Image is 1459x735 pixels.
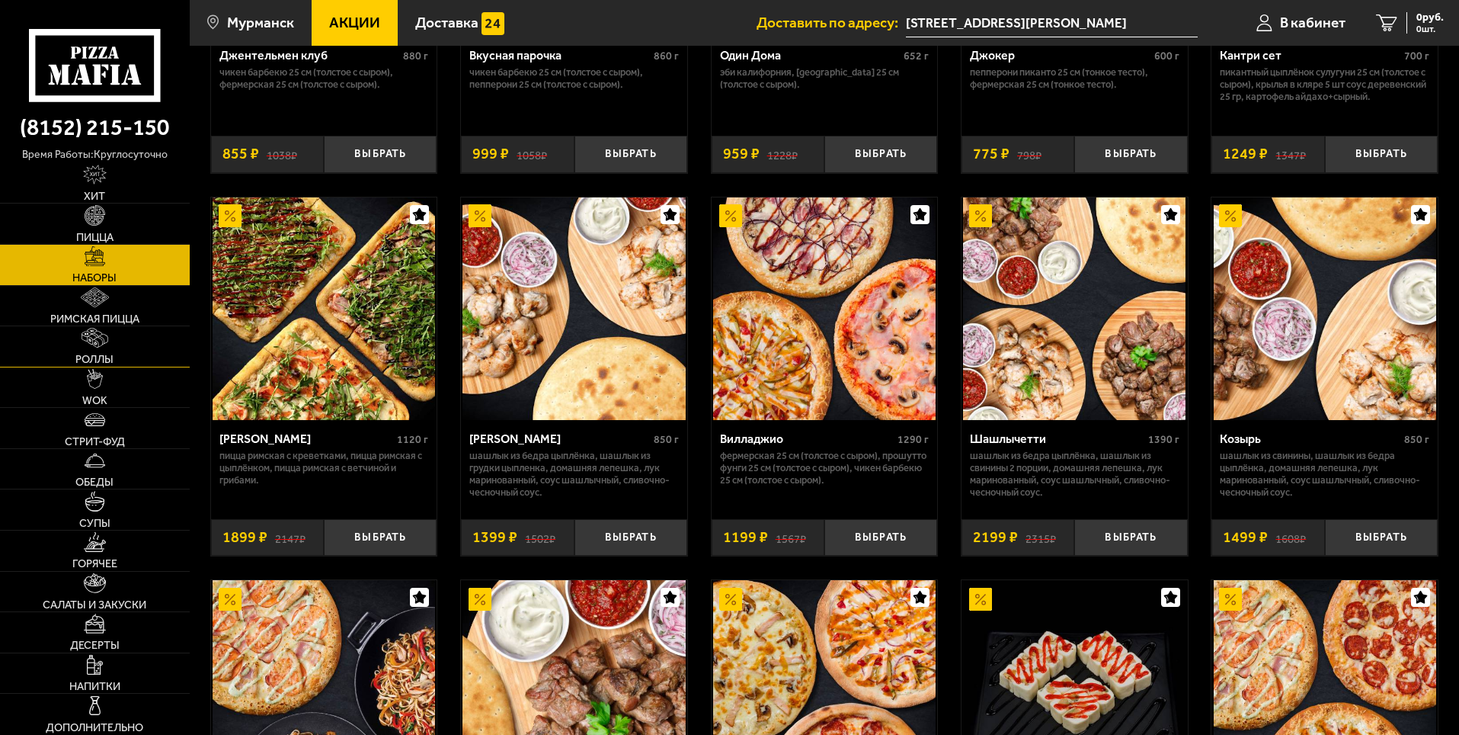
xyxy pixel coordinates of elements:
[76,232,114,242] span: Пицца
[720,66,929,91] p: Эби Калифорния, [GEOGRAPHIC_DATA] 25 см (толстое с сыром).
[219,48,400,63] div: Джентельмен клуб
[713,197,936,420] img: Вилладжио
[720,432,894,446] div: Вилладжио
[267,146,297,162] s: 1038 ₽
[469,588,491,611] img: Акционный
[211,197,437,420] a: АкционныйМама Миа
[462,197,685,420] img: Дон Цыпа
[906,9,1198,37] input: Ваш адрес доставки
[1025,530,1056,545] s: 2315 ₽
[50,313,139,324] span: Римская пицца
[973,146,1009,162] span: 775 ₽
[82,395,107,406] span: WOK
[469,48,650,63] div: Вкусная парочка
[1214,197,1436,420] img: Козырь
[1219,588,1242,611] img: Акционный
[1220,48,1400,63] div: Кантри сет
[72,558,117,569] span: Горячее
[1404,50,1429,63] span: 700 г
[70,640,120,650] span: Десерты
[469,204,491,227] img: Акционный
[904,50,929,63] span: 652 г
[1325,519,1438,557] button: Выбрать
[963,197,1185,420] img: Шашлычетти
[723,146,760,162] span: 959 ₽
[720,48,901,63] div: Один Дома
[222,146,259,162] span: 855 ₽
[973,530,1018,545] span: 2199 ₽
[1220,450,1429,499] p: шашлык из свинины, шашлык из бедра цыплёнка, домашняя лепешка, лук маринованный, соус шашлычный, ...
[219,588,242,611] img: Акционный
[1416,12,1444,23] span: 0 руб.
[1148,433,1179,446] span: 1390 г
[1219,204,1242,227] img: Акционный
[970,66,1179,91] p: Пепперони Пиканто 25 см (тонкое тесто), Фермерская 25 см (тонкое тесто).
[219,450,429,486] p: Пицца Римская с креветками, Пицца Римская с цыплёнком, Пицца Римская с ветчиной и грибами.
[275,530,306,545] s: 2147 ₽
[1404,433,1429,446] span: 850 г
[970,450,1179,499] p: шашлык из бедра цыплёнка, шашлык из свинины 2 порции, домашняя лепешка, лук маринованный, соус ша...
[654,50,679,63] span: 860 г
[469,450,679,499] p: шашлык из бедра цыплёнка, шашлык из грудки цыпленка, домашняя лепешка, лук маринованный, соус шаш...
[961,197,1188,420] a: АкционныйШашлычетти
[324,519,437,557] button: Выбрать
[1220,432,1400,446] div: Козырь
[213,197,435,420] img: Мама Миа
[970,48,1150,63] div: Джокер
[757,15,906,30] span: Доставить по адресу:
[69,681,120,692] span: Напитки
[324,136,437,173] button: Выбрать
[719,588,742,611] img: Акционный
[897,433,929,446] span: 1290 г
[1223,530,1268,545] span: 1499 ₽
[219,66,429,91] p: Чикен Барбекю 25 см (толстое с сыром), Фермерская 25 см (толстое с сыром).
[906,9,1198,37] span: улица Капитана Орликовой, 4
[329,15,380,30] span: Акции
[1211,197,1438,420] a: АкционныйКозырь
[403,50,428,63] span: 880 г
[776,530,806,545] s: 1567 ₽
[574,519,687,557] button: Выбрать
[767,146,798,162] s: 1228 ₽
[84,191,105,201] span: Хит
[79,518,110,528] span: Супы
[397,433,428,446] span: 1120 г
[75,477,114,487] span: Обеды
[824,519,937,557] button: Выбрать
[1280,15,1345,30] span: В кабинет
[1017,146,1041,162] s: 798 ₽
[1325,136,1438,173] button: Выбрать
[75,354,114,364] span: Роллы
[469,66,679,91] p: Чикен Барбекю 25 см (толстое с сыром), Пепперони 25 см (толстое с сыром).
[72,272,117,283] span: Наборы
[712,197,938,420] a: АкционныйВилладжио
[824,136,937,173] button: Выбрать
[469,432,650,446] div: [PERSON_NAME]
[1074,136,1187,173] button: Выбрать
[482,12,504,35] img: 15daf4d41897b9f0e9f617042186c801.svg
[720,450,929,486] p: Фермерская 25 см (толстое с сыром), Прошутто Фунги 25 см (толстое с сыром), Чикен Барбекю 25 см (...
[1223,146,1268,162] span: 1249 ₽
[415,15,478,30] span: Доставка
[525,530,555,545] s: 1502 ₽
[969,204,992,227] img: Акционный
[1074,519,1187,557] button: Выбрать
[1275,530,1306,545] s: 1608 ₽
[969,588,992,611] img: Акционный
[723,530,768,545] span: 1199 ₽
[719,204,742,227] img: Акционный
[970,432,1144,446] div: Шашлычетти
[472,146,509,162] span: 999 ₽
[517,146,547,162] s: 1058 ₽
[472,530,517,545] span: 1399 ₽
[43,599,146,610] span: Салаты и закуски
[461,197,687,420] a: АкционныйДон Цыпа
[1275,146,1306,162] s: 1347 ₽
[1416,24,1444,34] span: 0 шт.
[65,436,125,447] span: Стрит-фуд
[654,433,679,446] span: 850 г
[219,432,394,446] div: [PERSON_NAME]
[1220,66,1429,103] p: Пикантный цыплёнок сулугуни 25 см (толстое с сыром), крылья в кляре 5 шт соус деревенский 25 гр, ...
[574,136,687,173] button: Выбрать
[46,722,143,733] span: Дополнительно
